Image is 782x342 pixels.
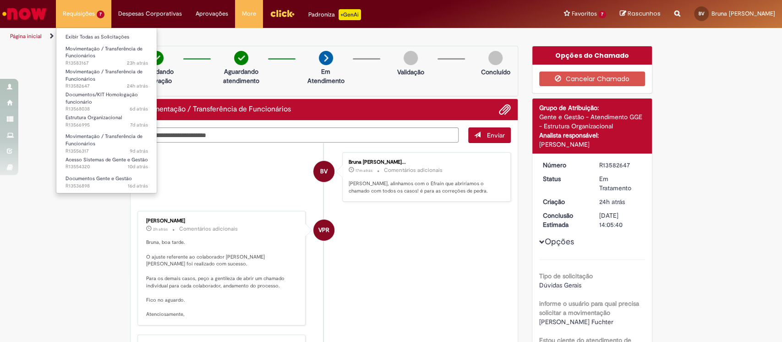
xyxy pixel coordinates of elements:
div: Bruna Franciele Nicolau De Souza Valentim [313,161,334,182]
img: check-circle-green.png [234,51,248,65]
span: Acesso Sistemas de Gente e Gestão [66,156,148,163]
span: Favoritos [571,9,596,18]
div: Bruna [PERSON_NAME]... [349,160,501,165]
span: Movimentação / Transferência de Funcionários [66,133,142,147]
span: Enviar [487,131,505,139]
img: img-circle-grey.png [488,51,503,65]
b: informe o usuário para qual precisa solicitar a movimentação [539,299,639,317]
time: 22/09/2025 10:45:18 [128,163,148,170]
span: Requisições [63,9,95,18]
span: 9d atrás [130,148,148,154]
span: R13568038 [66,105,148,113]
span: 24h atrás [127,83,148,89]
a: Aberto R13582647 : Movimentação / Transferência de Funcionários [56,67,157,87]
span: More [242,9,256,18]
div: Vanessa Paiva Ribeiro [313,220,334,241]
div: [DATE] 14:05:40 [599,211,642,229]
span: Documentos Gente e Gestão [66,175,132,182]
span: Bruna [PERSON_NAME] [711,10,775,17]
span: R13583167 [66,60,148,67]
textarea: Digite sua mensagem aqui... [137,127,459,143]
a: Aberto R13568038 : Documentos/KIT Homologação funcionário [56,90,157,110]
span: R13554320 [66,163,148,171]
ul: Trilhas de página [7,28,514,45]
p: [PERSON_NAME], alinhamos com o Efrain que abriríamos o chamado com todos os casos! é para as corr... [349,180,501,194]
div: Em Tratamento [599,174,642,193]
div: Grupo de Atribuição: [539,103,645,112]
time: 30/09/2025 16:08:19 [127,83,148,89]
a: Aberto R13583167 : Movimentação / Transferência de Funcionários [56,44,157,64]
span: 2h atrás [153,226,168,232]
p: Concluído [481,67,510,77]
span: 7 [598,11,606,18]
img: click_logo_yellow_360x200.png [270,6,295,20]
time: 01/10/2025 15:32:23 [355,168,372,173]
span: Dúvidas Gerais [539,281,581,289]
dt: Número [536,160,592,170]
time: 30/09/2025 16:08:18 [599,198,625,206]
span: 7 [97,11,104,18]
span: Movimentação / Transferência de Funcionários [66,45,142,60]
a: Página inicial [10,33,42,40]
span: 6d atrás [130,105,148,112]
span: 10d atrás [128,163,148,170]
b: Tipo de solicitação [539,272,593,280]
a: Aberto R13556317 : Movimentação / Transferência de Funcionários [56,132,157,151]
p: Bruna, boa tarde. O ajuste referente ao colaborador [PERSON_NAME] [PERSON_NAME] foi realizado com... [146,239,299,318]
img: img-circle-grey.png [404,51,418,65]
div: Padroniza [308,9,361,20]
div: R13582647 [599,160,642,170]
time: 25/09/2025 16:56:27 [130,105,148,112]
span: R13566995 [66,121,148,129]
img: arrow-next.png [319,51,333,65]
a: Aberto R13536898 : Documentos Gente e Gestão [56,174,157,191]
span: [PERSON_NAME] Fuchter [539,318,613,326]
small: Comentários adicionais [384,166,443,174]
div: Gente e Gestão - Atendimento GGE - Estrutura Organizacional [539,112,645,131]
span: VPR [318,219,329,241]
span: R13536898 [66,182,148,190]
span: 23h atrás [127,60,148,66]
dt: Criação [536,197,592,206]
a: Aberto R13554320 : Acesso Sistemas de Gente e Gestão [56,155,157,172]
img: ServiceNow [1,5,48,23]
h2: Movimentação / Transferência de Funcionários Histórico de tíquete [137,105,291,114]
time: 25/09/2025 14:37:52 [130,121,148,128]
span: Aprovações [196,9,228,18]
span: BV [320,160,328,182]
div: [PERSON_NAME] [146,218,299,224]
span: R13556317 [66,148,148,155]
time: 22/09/2025 16:39:38 [130,148,148,154]
span: R13582647 [66,83,148,90]
span: 7d atrás [130,121,148,128]
span: Despesas Corporativas [118,9,182,18]
a: Aberto R13566995 : Estrutura Organizacional [56,113,157,130]
small: Comentários adicionais [179,225,238,233]
dt: Conclusão Estimada [536,211,592,229]
button: Enviar [468,127,511,143]
div: [PERSON_NAME] [539,140,645,149]
p: +GenAi [339,9,361,20]
div: Analista responsável: [539,131,645,140]
div: 30/09/2025 16:08:18 [599,197,642,206]
div: Opções do Chamado [532,46,652,65]
time: 30/09/2025 17:13:19 [127,60,148,66]
time: 01/10/2025 13:43:33 [153,226,168,232]
span: 17m atrás [355,168,372,173]
time: 15/09/2025 16:32:00 [128,182,148,189]
span: BV [699,11,705,17]
p: Validação [397,67,424,77]
span: 24h atrás [599,198,625,206]
p: Aguardando atendimento [219,67,263,85]
span: Movimentação / Transferência de Funcionários [66,68,142,83]
span: Estrutura Organizacional [66,114,122,121]
button: Cancelar Chamado [539,72,645,86]
ul: Requisições [56,28,157,193]
span: Rascunhos [628,9,661,18]
a: Exibir Todas as Solicitações [56,32,157,42]
dt: Status [536,174,592,183]
button: Adicionar anexos [499,104,511,116]
a: Rascunhos [620,10,661,18]
span: Documentos/KIT Homologação funcionário [66,91,138,105]
span: 16d atrás [128,182,148,189]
